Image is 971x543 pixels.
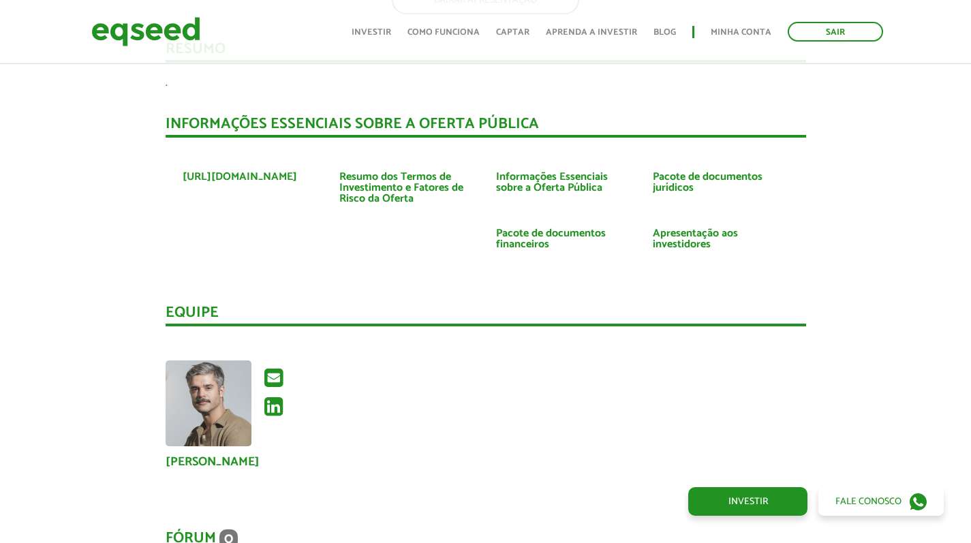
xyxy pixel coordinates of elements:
a: Investir [352,28,391,37]
a: Minha conta [711,28,771,37]
a: Apresentação aos investidores [653,228,789,250]
img: EqSeed [91,14,200,50]
a: Informações Essenciais sobre a Oferta Pública [496,172,632,193]
a: Aprenda a investir [546,28,637,37]
a: Resumo dos Termos de Investimento e Fatores de Risco da Oferta [339,172,476,204]
a: Ver perfil do usuário. [166,360,251,446]
a: Pacote de documentos financeiros [496,228,632,250]
a: Fale conosco [818,487,944,516]
a: Investir [688,487,807,516]
a: Captar [496,28,529,37]
a: Como funciona [407,28,480,37]
div: INFORMAÇÕES ESSENCIAIS SOBRE A OFERTA PÚBLICA [166,117,806,138]
a: [URL][DOMAIN_NAME] [183,172,297,183]
a: [PERSON_NAME] [166,456,260,468]
p: . [166,76,806,89]
a: Pacote de documentos jurídicos [653,172,789,193]
img: Foto de Gentil Nascimento [166,360,251,446]
div: Equipe [166,305,806,326]
a: Sair [788,22,883,42]
a: Blog [653,28,676,37]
